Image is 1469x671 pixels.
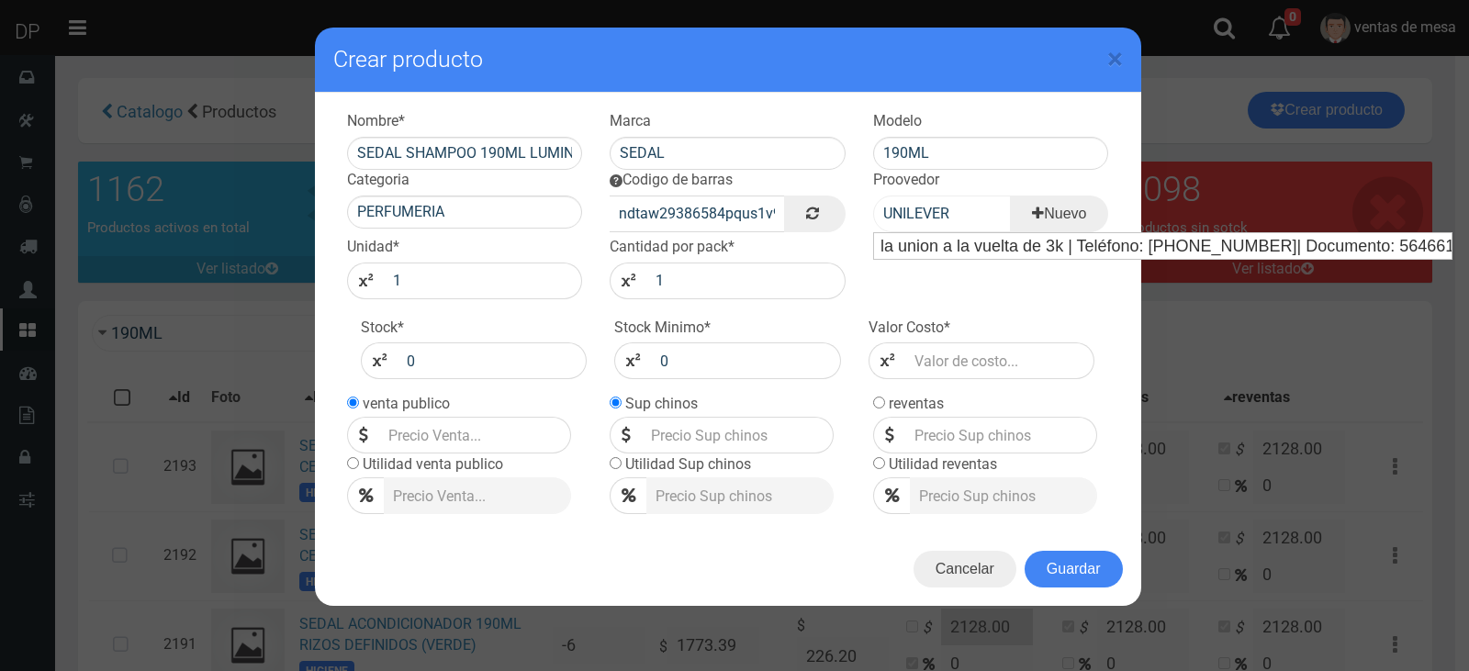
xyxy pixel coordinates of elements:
[1107,41,1123,76] span: ×
[610,111,651,132] label: Marca
[651,342,841,379] input: Stock minimo...
[333,46,1123,73] h4: Crear producto
[347,196,583,229] input: La Categoria...
[384,263,583,299] input: 1
[363,395,450,412] label: venta publico
[646,263,846,299] input: 1
[347,237,399,258] label: Unidad
[646,477,834,514] input: Precio Sup chinos
[873,170,939,191] label: Proovedor
[889,395,944,412] label: reventas
[614,318,711,339] label: Stock Minimo
[642,417,834,453] input: Precio Sup chinos
[889,455,997,473] label: Utilidad reventas
[347,170,409,191] label: Categoria
[1025,551,1123,587] button: Guardar
[905,342,1095,379] input: Valor de costo...
[379,417,571,453] input: Precio Venta...
[398,342,588,379] input: Stock
[905,417,1097,453] input: Precio Sup chinos
[384,477,571,514] input: Precio Venta...
[625,395,698,412] label: Sup chinos
[873,137,1109,170] input: El modelo...
[361,318,404,339] label: Stock
[347,137,583,170] input: Escribe el nombre del producto...
[610,237,734,258] label: Cantidad por pack
[610,137,846,170] input: La marca...
[873,111,922,132] label: Modelo
[610,170,733,191] label: Codigo de barras
[1107,44,1123,73] button: Close
[347,111,405,132] label: Nombre
[625,455,751,473] label: Utilidad Sup chinos
[363,455,503,473] label: Utilidad venta publico
[874,233,1452,259] div: la union a la vuelta de 3k | Teléfono: [PHONE_NUMBER]| Documento: 564661616
[1010,196,1108,232] a: Nuevo
[914,551,1016,587] button: Cancelar
[910,477,1097,514] input: Precio Sup chinos
[869,318,950,339] label: Valor Costo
